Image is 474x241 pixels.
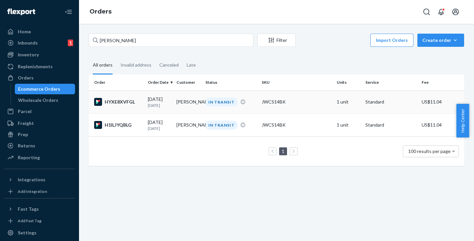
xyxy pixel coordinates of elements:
div: [DATE] [148,119,171,131]
div: Fast Tags [18,206,39,212]
a: Returns [4,140,75,151]
div: Freight [18,120,34,127]
div: Canceled [159,56,179,74]
div: Add Fast Tag [18,218,41,224]
a: Page 1 is your current page [280,148,286,154]
td: 1 unit [334,90,363,113]
div: Customer [176,79,200,85]
div: Home [18,28,31,35]
div: Late [187,56,196,74]
a: Inventory [4,49,75,60]
div: Add Integration [18,189,47,194]
span: 100 results per page [408,148,451,154]
p: [DATE] [148,103,171,108]
div: IN TRANSIT [205,98,238,106]
a: Replenishments [4,61,75,72]
td: US$11.04 [419,113,464,136]
td: US$11.04 [419,90,464,113]
th: Order [89,75,145,90]
p: Standard [365,122,416,128]
a: Add Fast Tag [4,217,75,225]
div: Ecommerce Orders [18,86,60,92]
div: All orders [93,56,113,75]
a: Freight [4,118,75,129]
button: Help Center [456,104,469,137]
button: Open Search Box [420,5,433,18]
div: Integrations [18,176,45,183]
div: Inbounds [18,40,38,46]
div: Wholesale Orders [18,97,58,104]
a: Wholesale Orders [15,95,75,105]
p: Standard [365,99,416,105]
th: Order Date [145,75,174,90]
button: Integrations [4,174,75,185]
div: 1 [68,40,73,46]
div: Settings [18,229,37,236]
img: Flexport logo [7,9,35,15]
button: Close Navigation [62,5,75,18]
a: Inbounds1 [4,38,75,48]
div: Replenishments [18,63,53,70]
a: Reporting [4,152,75,163]
div: Filter [258,37,295,44]
div: Reporting [18,154,40,161]
div: Returns [18,142,35,149]
div: JWCS14BK [262,122,331,128]
div: IN TRANSIT [205,121,238,130]
a: Prep [4,129,75,140]
button: Fast Tags [4,204,75,214]
div: JWCS14BK [262,99,331,105]
td: [PERSON_NAME] [174,90,202,113]
div: H1ILJYQBLG [94,121,143,129]
button: Create order [417,34,464,47]
th: SKU [259,75,334,90]
a: Orders [90,8,112,15]
button: Open account menu [449,5,462,18]
div: Invalid address [120,56,151,74]
div: [DATE] [148,96,171,108]
div: HYXE8XVFGL [94,98,143,106]
a: Orders [4,73,75,83]
button: Filter [257,34,296,47]
div: Orders [18,75,34,81]
ol: breadcrumbs [84,2,117,21]
input: Search orders [89,34,253,47]
td: 1 unit [334,113,363,136]
a: Parcel [4,106,75,117]
p: [DATE] [148,126,171,131]
button: Import Orders [370,34,413,47]
a: Settings [4,227,75,238]
a: Add Integration [4,188,75,196]
div: Create order [422,37,459,44]
th: Status [203,75,259,90]
th: Fee [419,75,464,90]
div: Parcel [18,108,32,115]
th: Service [363,75,419,90]
a: Home [4,26,75,37]
td: [PERSON_NAME] [174,113,202,136]
a: Ecommerce Orders [15,84,75,94]
button: Open notifications [434,5,448,18]
div: Inventory [18,51,39,58]
div: Prep [18,131,28,138]
th: Units [334,75,363,90]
